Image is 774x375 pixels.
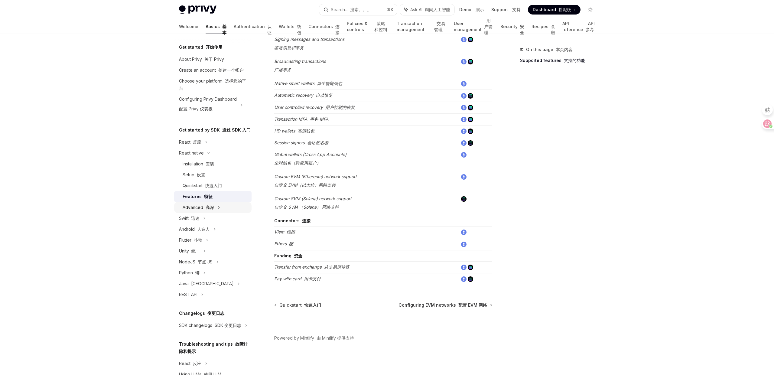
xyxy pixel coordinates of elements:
[526,46,573,53] span: On this page
[556,47,573,52] font: 本页内容
[218,67,244,73] font: 创建一个帐户
[179,360,201,367] div: React
[586,21,595,32] font: API 参考
[425,7,450,12] font: 询问人工智能
[274,140,328,145] em: Session signers
[204,57,224,62] font: 关于 Privy
[520,24,524,35] font: 安全
[206,19,226,34] a: Basics 基本
[461,129,467,134] img: ethereum.png
[179,106,213,111] font: 配置 Privy 仪表板
[179,310,224,317] h5: Changelogs
[289,241,293,246] font: 醚
[274,276,321,281] em: Pay with card
[324,264,350,269] font: 从交易所转账
[193,139,201,145] font: 反应
[310,116,329,122] font: 事务 MFA
[222,127,251,132] font: 通过 SDK 入门
[297,24,301,35] font: 钱包
[274,160,321,165] font: 全球钱包（跨应用账户）
[304,302,321,308] font: 快速入门
[551,24,555,35] font: 食谱
[179,139,201,146] div: React
[461,174,467,180] img: ethereum.png
[197,172,205,177] font: 设置
[274,229,295,234] em: Viem
[179,280,234,287] div: Java
[335,24,340,35] font: 连接
[279,302,321,308] span: Quickstart
[215,323,241,328] font: SDK 变更日志
[461,242,467,247] img: ethereum.png
[325,105,355,110] font: 用户控制的恢复
[174,65,252,76] a: Create an account 创建一个帐户
[274,182,336,187] font: 自定义 EVM（以太坊）网络支持
[179,67,244,74] div: Create an account
[179,19,198,34] a: Welcome
[274,335,354,341] a: Powered by Mintlify 由 Mintlify 提供支持
[174,54,252,65] a: About Privy 关于 Privy
[520,56,600,65] a: Supported features 支持的功能
[179,236,202,244] div: Flutter
[484,18,493,35] font: 用户管理
[350,7,371,12] font: 搜索。。。
[562,19,595,34] a: API reference API 参考
[179,215,200,222] div: Swift
[317,335,354,341] font: 由 Mintlify 提供支持
[461,117,467,122] img: ethereum.png
[234,19,272,34] a: Authentication 认证
[585,5,595,15] button: Toggle dark mode
[461,196,467,202] img: solana.png
[331,6,371,13] div: Search...
[179,56,224,63] div: About Privy
[183,171,205,178] div: Setup
[179,258,213,266] div: NodeJS
[274,152,346,165] em: Global wallets (Cross App Accounts)
[274,264,350,269] em: Transfer from exchange
[174,158,252,169] a: Installation 安装
[528,5,580,15] a: Dashboard 挡泥板
[468,59,473,64] img: solana.png
[274,81,342,86] em: Native smart wallets
[183,160,214,168] div: Installation
[468,105,473,110] img: solana.png
[532,19,555,34] a: Recipes 食谱
[387,7,393,12] span: ⌘ K
[347,19,389,34] a: Policies & controls 策略和控制
[274,253,302,258] strong: Funding
[468,140,473,146] img: solana.png
[179,247,200,255] div: Unity
[274,93,333,98] em: Automatic recovery
[207,311,224,316] font: 变更日志
[206,161,214,166] font: 安装
[468,265,473,270] img: solana.png
[461,59,467,64] img: ethereum.png
[206,44,223,50] font: 开始使用
[174,191,252,202] a: Features 特征
[512,7,521,12] font: 支持
[307,140,328,145] font: 会话签名者
[179,341,252,355] h5: Troubleshooting and tips
[275,302,321,308] a: Quickstart 快速入门
[183,204,214,211] div: Advanced
[302,218,311,223] font: 连接
[274,105,355,110] em: User controlled recovery
[461,265,467,270] img: ethereum.png
[279,19,301,34] a: Wallets 钱包
[468,129,473,134] img: solana.png
[274,218,311,223] strong: Connectors
[468,276,473,282] img: solana.png
[461,230,467,235] img: ethereum.png
[274,116,329,122] em: Transaction MFA
[308,19,340,34] a: Connectors 连接
[558,7,571,12] font: 挡泥板
[174,169,252,180] a: Setup 设置
[179,77,248,92] div: Choose your platform
[274,59,326,72] em: Broadcasting transactions
[204,194,213,199] font: 特征
[179,291,197,298] div: REST API
[194,237,202,243] font: 扑动
[287,229,295,234] font: 维姆
[193,361,201,366] font: 反应
[183,193,213,200] div: Features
